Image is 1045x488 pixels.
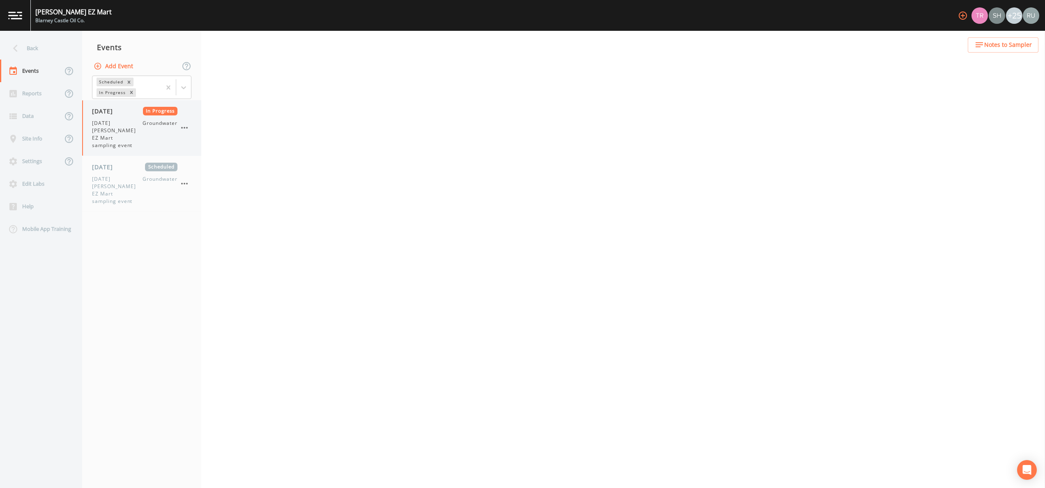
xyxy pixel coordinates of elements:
div: Remove Scheduled [124,78,134,86]
a: [DATE]In Progress[DATE] [PERSON_NAME] EZ Mart sampling eventGroundwater [82,100,201,156]
div: +25 [1006,7,1022,24]
div: Scheduled [97,78,124,86]
span: [DATE] [92,163,119,171]
img: logo [8,12,22,19]
img: 939099765a07141c2f55256aeaad4ea5 [971,7,988,24]
div: In Progress [97,88,127,97]
div: [PERSON_NAME] EZ Mart [35,7,112,17]
div: Open Intercom Messenger [1017,460,1037,480]
span: Notes to Sampler [984,40,1032,50]
span: In Progress [143,107,178,115]
div: Remove In Progress [127,88,136,97]
span: [DATE] [PERSON_NAME] EZ Mart sampling event [92,175,143,205]
span: [DATE] [92,107,119,115]
span: Groundwater [143,175,177,205]
div: shaynee@enviro-britesolutions.com [988,7,1006,24]
span: Scheduled [145,163,177,171]
img: a5c06d64ce99e847b6841ccd0307af82 [1023,7,1039,24]
div: Travis Kirin [971,7,988,24]
img: 726fd29fcef06c5d4d94ec3380ebb1a1 [989,7,1005,24]
span: [DATE] [PERSON_NAME] EZ Mart sampling event [92,120,143,149]
div: Events [82,37,201,58]
div: Blarney Castle Oil Co. [35,17,112,24]
a: [DATE]Scheduled[DATE] [PERSON_NAME] EZ Mart sampling eventGroundwater [82,156,201,212]
button: Add Event [92,59,136,74]
span: Groundwater [143,120,177,149]
button: Notes to Sampler [968,37,1038,53]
